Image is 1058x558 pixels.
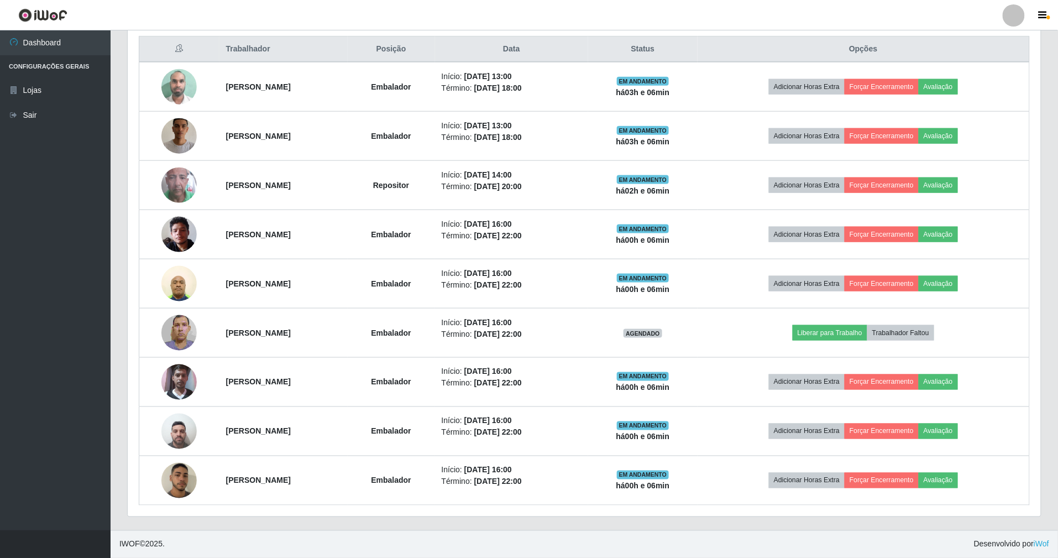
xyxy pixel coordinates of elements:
button: Adicionar Horas Extra [769,128,845,144]
strong: [PERSON_NAME] [226,279,291,288]
strong: Embalador [371,427,411,436]
button: Avaliação [919,424,958,439]
li: Término: [442,230,582,242]
th: Status [588,36,698,62]
strong: [PERSON_NAME] [226,181,291,190]
li: Término: [442,378,582,389]
th: Data [435,36,589,62]
li: Início: [442,169,582,181]
button: Forçar Encerramento [845,424,919,439]
button: Adicionar Horas Extra [769,178,845,193]
strong: Repositor [373,181,409,190]
time: [DATE] 16:00 [464,220,512,228]
button: Adicionar Horas Extra [769,374,845,390]
button: Avaliação [919,128,958,144]
strong: [PERSON_NAME] [226,82,291,91]
strong: [PERSON_NAME] [226,132,291,140]
strong: [PERSON_NAME] [226,378,291,387]
strong: [PERSON_NAME] [226,476,291,485]
strong: há 00 h e 06 min [616,432,670,441]
button: Forçar Encerramento [845,227,919,242]
time: [DATE] 22:00 [474,280,522,289]
time: [DATE] 18:00 [474,133,522,142]
span: EM ANDAMENTO [617,77,669,86]
img: 1755648406339.jpeg [161,105,197,168]
time: [DATE] 13:00 [464,72,512,81]
strong: Embalador [371,279,411,288]
li: Término: [442,82,582,94]
time: [DATE] 14:00 [464,170,512,179]
a: iWof [1034,540,1049,549]
time: [DATE] 13:00 [464,121,512,130]
strong: há 03 h e 06 min [616,137,670,146]
button: Avaliação [919,178,958,193]
button: Forçar Encerramento [845,276,919,291]
span: EM ANDAMENTO [617,471,669,479]
time: [DATE] 22:00 [474,379,522,388]
th: Opções [698,36,1030,62]
time: [DATE] 16:00 [464,318,512,327]
strong: há 00 h e 06 min [616,236,670,244]
button: Avaliação [919,276,958,291]
span: EM ANDAMENTO [617,175,669,184]
button: Liberar para Trabalho [793,325,867,341]
li: Início: [442,268,582,279]
li: Término: [442,132,582,143]
strong: há 03 h e 06 min [616,88,670,97]
li: Início: [442,120,582,132]
strong: há 00 h e 06 min [616,285,670,294]
strong: há 00 h e 06 min [616,383,670,392]
time: [DATE] 16:00 [464,466,512,474]
span: EM ANDAMENTO [617,126,669,135]
button: Trabalhador Faltou [867,325,934,341]
img: 1743711835894.jpeg [161,260,197,307]
li: Término: [442,328,582,340]
img: 1755189673986.jpeg [161,408,197,455]
span: EM ANDAMENTO [617,421,669,430]
button: Forçar Encerramento [845,374,919,390]
button: Avaliação [919,473,958,488]
img: 1723577466602.jpeg [161,154,197,217]
button: Forçar Encerramento [845,178,919,193]
li: Início: [442,465,582,476]
th: Posição [348,36,435,62]
button: Forçar Encerramento [845,473,919,488]
img: CoreUI Logo [18,8,67,22]
time: [DATE] 22:00 [474,330,522,338]
strong: Embalador [371,378,411,387]
button: Forçar Encerramento [845,128,919,144]
span: EM ANDAMENTO [617,274,669,283]
button: Adicionar Horas Extra [769,276,845,291]
time: [DATE] 16:00 [464,269,512,278]
li: Término: [442,279,582,291]
img: 1751466407656.jpeg [161,63,197,110]
li: Início: [442,415,582,427]
img: 1750716401551.jpeg [161,309,197,356]
time: [DATE] 18:00 [474,84,522,92]
button: Adicionar Horas Extra [769,473,845,488]
button: Adicionar Horas Extra [769,424,845,439]
time: [DATE] 20:00 [474,182,522,191]
button: Adicionar Horas Extra [769,79,845,95]
time: [DATE] 22:00 [474,477,522,486]
img: 1752200224792.jpeg [161,211,197,258]
span: EM ANDAMENTO [617,225,669,233]
li: Término: [442,181,582,192]
li: Término: [442,476,582,488]
li: Início: [442,71,582,82]
span: AGENDADO [624,329,662,338]
span: IWOF [119,540,140,549]
strong: [PERSON_NAME] [226,230,291,239]
strong: Embalador [371,82,411,91]
button: Avaliação [919,374,958,390]
button: Adicionar Horas Extra [769,227,845,242]
span: EM ANDAMENTO [617,372,669,381]
time: [DATE] 16:00 [464,416,512,425]
button: Avaliação [919,227,958,242]
th: Trabalhador [219,36,348,62]
img: 1754433269176.jpeg [161,358,197,405]
button: Forçar Encerramento [845,79,919,95]
strong: Embalador [371,476,411,485]
strong: Embalador [371,132,411,140]
strong: [PERSON_NAME] [226,427,291,436]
